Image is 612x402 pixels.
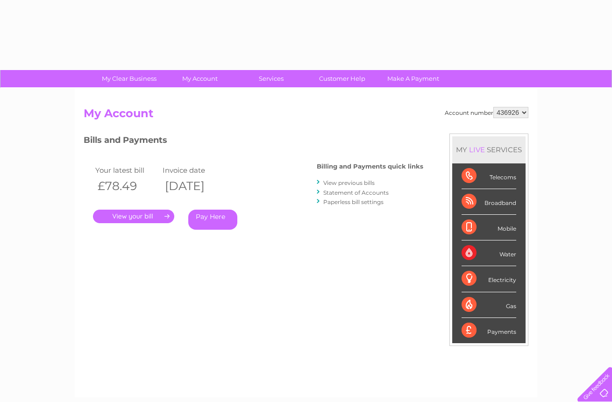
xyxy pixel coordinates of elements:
[93,164,160,176] td: Your latest bill
[317,163,423,170] h4: Billing and Payments quick links
[462,292,516,318] div: Gas
[93,210,174,223] a: .
[445,107,528,118] div: Account number
[188,210,237,230] a: Pay Here
[162,70,239,87] a: My Account
[467,145,487,154] div: LIVE
[462,215,516,240] div: Mobile
[462,189,516,215] div: Broadband
[462,163,516,189] div: Telecoms
[304,70,381,87] a: Customer Help
[323,189,389,196] a: Statement of Accounts
[233,70,310,87] a: Services
[93,176,160,196] th: £78.49
[462,266,516,292] div: Electricity
[84,107,528,125] h2: My Account
[91,70,168,87] a: My Clear Business
[160,176,228,196] th: [DATE]
[462,240,516,266] div: Water
[160,164,228,176] td: Invoice date
[375,70,452,87] a: Make A Payment
[462,318,516,343] div: Payments
[323,198,384,205] a: Paperless bill settings
[323,179,375,186] a: View previous bills
[84,134,423,150] h3: Bills and Payments
[452,136,526,163] div: MY SERVICES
